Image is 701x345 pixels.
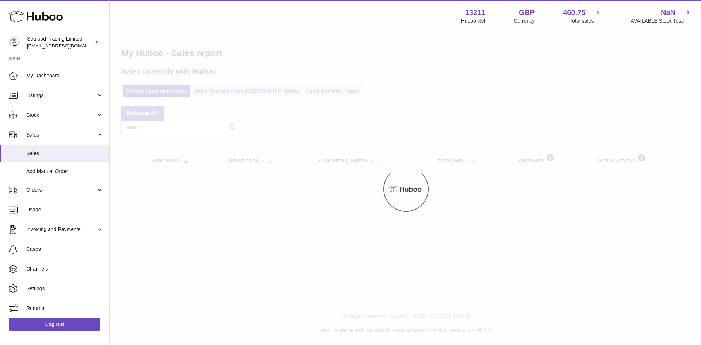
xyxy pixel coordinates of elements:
span: [EMAIL_ADDRESS][DOMAIN_NAME] [27,43,107,49]
strong: 13211 [465,8,486,18]
span: My Dashboard [26,72,104,79]
strong: GBP [519,8,535,18]
a: Log out [9,318,100,331]
span: Add Manual Order [26,168,104,175]
span: Sales [26,150,104,157]
span: Sales [26,131,96,138]
div: Currency [514,18,535,24]
span: AVAILABLE Stock Total [631,18,692,24]
span: 460.75 [563,8,594,18]
span: Channels [26,265,104,272]
span: Usage [26,206,104,213]
a: 460.75 Total sales [563,8,602,24]
a: NaN AVAILABLE Stock Total [631,8,692,24]
div: Huboo Ref [461,18,486,24]
span: Orders [26,187,96,193]
span: NaN [661,8,684,18]
span: Invoicing and Payments [26,226,96,233]
span: Settings [26,285,104,292]
span: Returns [26,305,104,312]
div: Seafood Trading Limited [27,35,93,49]
span: Total sales [570,18,602,24]
span: Listings [26,92,96,99]
img: online@rickstein.com [9,37,20,48]
span: Stock [26,112,96,119]
span: Cases [26,246,104,253]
